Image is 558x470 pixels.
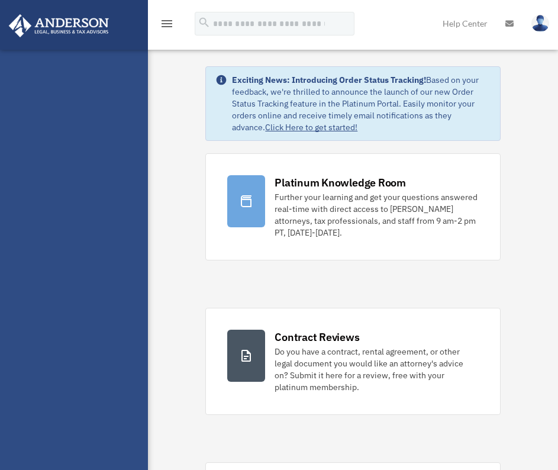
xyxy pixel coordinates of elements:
[275,191,478,239] div: Further your learning and get your questions answered real-time with direct access to [PERSON_NAM...
[160,17,174,31] i: menu
[5,14,112,37] img: Anderson Advisors Platinum Portal
[265,122,357,133] a: Click Here to get started!
[232,75,426,85] strong: Exciting News: Introducing Order Status Tracking!
[275,346,478,393] div: Do you have a contract, rental agreement, or other legal document you would like an attorney's ad...
[160,21,174,31] a: menu
[275,175,406,190] div: Platinum Knowledge Room
[531,15,549,32] img: User Pic
[205,153,500,260] a: Platinum Knowledge Room Further your learning and get your questions answered real-time with dire...
[232,74,490,133] div: Based on your feedback, we're thrilled to announce the launch of our new Order Status Tracking fe...
[198,16,211,29] i: search
[275,330,359,345] div: Contract Reviews
[205,308,500,415] a: Contract Reviews Do you have a contract, rental agreement, or other legal document you would like...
